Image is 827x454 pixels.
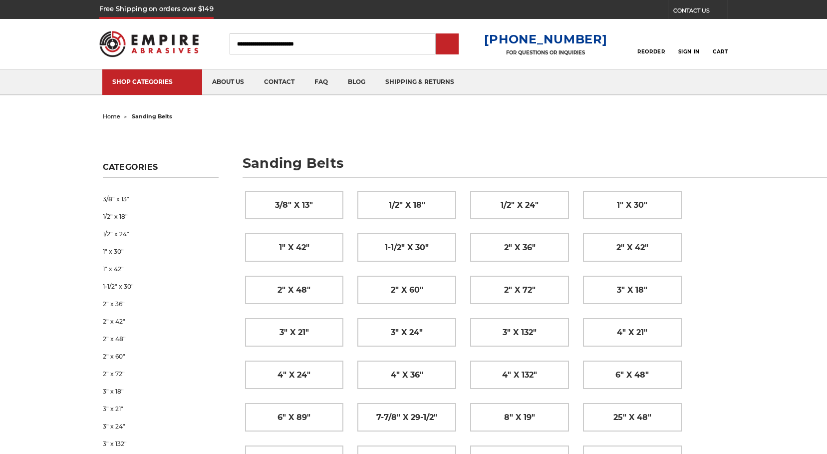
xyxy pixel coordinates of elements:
[583,191,681,219] a: 1" x 30"
[103,400,219,418] a: 3" x 21"
[617,282,647,299] span: 3" x 18"
[103,295,219,313] a: 2" x 36"
[471,404,568,431] a: 8" x 19"
[246,319,343,346] a: 3" x 21"
[471,234,568,261] a: 2" x 36"
[503,324,537,341] span: 3" x 132"
[389,197,425,214] span: 1/2" x 18"
[385,239,429,256] span: 1-1/2" x 30"
[504,282,536,299] span: 2" x 72"
[583,234,681,261] a: 2" x 42"
[103,348,219,365] a: 2" x 60"
[99,24,199,63] img: Empire Abrasives
[103,383,219,400] a: 3" x 18"
[103,243,219,260] a: 1" x 30"
[583,319,681,346] a: 4" x 21"
[277,409,310,426] span: 6" x 89"
[279,239,309,256] span: 1" x 42"
[358,191,456,219] a: 1/2" x 18"
[376,409,437,426] span: 7-7/8" x 29-1/2"
[502,367,537,384] span: 4" x 132"
[103,313,219,330] a: 2" x 42"
[202,69,254,95] a: about us
[678,48,700,55] span: Sign In
[275,197,313,214] span: 3/8" x 13"
[279,324,309,341] span: 3" x 21"
[103,330,219,348] a: 2" x 48"
[103,435,219,453] a: 3" x 132"
[673,5,728,19] a: CONTACT US
[246,191,343,219] a: 3/8" x 13"
[246,276,343,304] a: 2" x 48"
[613,409,651,426] span: 25" x 48"
[437,34,457,54] input: Submit
[615,367,649,384] span: 6" x 48"
[103,113,120,120] a: home
[617,324,647,341] span: 4" x 21"
[484,49,607,56] p: FOR QUESTIONS OR INQUIRIES
[103,190,219,208] a: 3/8" x 13"
[112,78,192,85] div: SHOP CATEGORIES
[616,239,648,256] span: 2" x 42"
[103,365,219,383] a: 2" x 72"
[501,197,539,214] span: 1/2" x 24"
[637,33,665,54] a: Reorder
[103,418,219,435] a: 3" x 24"
[391,324,423,341] span: 3" x 24"
[471,361,568,389] a: 4" x 132"
[246,361,343,389] a: 4" x 24"
[471,191,568,219] a: 1/2" x 24"
[484,32,607,46] a: [PHONE_NUMBER]
[338,69,375,95] a: blog
[246,234,343,261] a: 1" x 42"
[617,197,647,214] span: 1" x 30"
[103,208,219,225] a: 1/2" x 18"
[583,276,681,304] a: 3" x 18"
[471,319,568,346] a: 3" x 132"
[103,162,219,178] h5: Categories
[358,276,456,304] a: 2" x 60"
[504,409,535,426] span: 8" x 19"
[637,48,665,55] span: Reorder
[504,239,536,256] span: 2" x 36"
[358,234,456,261] a: 1-1/2" x 30"
[375,69,464,95] a: shipping & returns
[132,113,172,120] span: sanding belts
[103,260,219,278] a: 1" x 42"
[103,225,219,243] a: 1/2" x 24"
[254,69,304,95] a: contact
[391,367,423,384] span: 4" x 36"
[471,276,568,304] a: 2" x 72"
[103,278,219,295] a: 1-1/2" x 30"
[391,282,423,299] span: 2" x 60"
[358,319,456,346] a: 3" x 24"
[713,48,728,55] span: Cart
[583,361,681,389] a: 6" x 48"
[713,33,728,55] a: Cart
[583,404,681,431] a: 25" x 48"
[277,282,310,299] span: 2" x 48"
[358,361,456,389] a: 4" x 36"
[277,367,310,384] span: 4" x 24"
[304,69,338,95] a: faq
[358,404,456,431] a: 7-7/8" x 29-1/2"
[246,404,343,431] a: 6" x 89"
